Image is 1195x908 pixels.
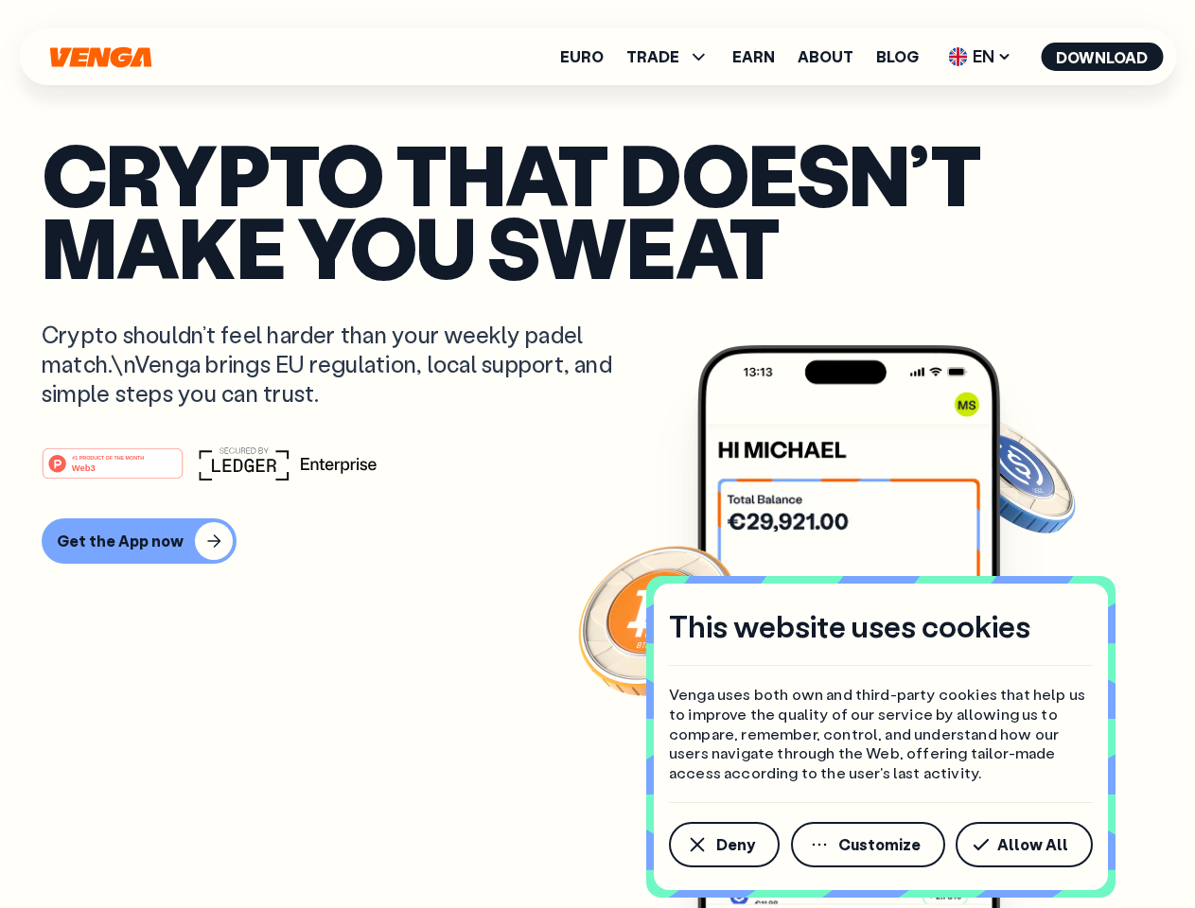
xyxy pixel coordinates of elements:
p: Venga uses both own and third-party cookies that help us to improve the quality of our service by... [669,685,1093,783]
img: Bitcoin [574,534,745,705]
button: Deny [669,822,780,867]
span: TRADE [626,45,710,68]
a: Euro [560,49,604,64]
button: Customize [791,822,945,867]
button: Allow All [956,822,1093,867]
img: flag-uk [948,47,967,66]
span: TRADE [626,49,679,64]
h4: This website uses cookies [669,606,1030,646]
p: Crypto shouldn’t feel harder than your weekly padel match.\nVenga brings EU regulation, local sup... [42,320,640,409]
a: #1 PRODUCT OF THE MONTHWeb3 [42,459,184,483]
svg: Home [47,46,153,68]
tspan: Web3 [72,462,96,472]
a: Get the App now [42,518,1153,564]
tspan: #1 PRODUCT OF THE MONTH [72,454,144,460]
a: Blog [876,49,919,64]
span: Allow All [997,837,1068,852]
button: Download [1041,43,1163,71]
span: Deny [716,837,755,852]
img: USDC coin [943,407,1080,543]
span: Customize [838,837,921,852]
p: Crypto that doesn’t make you sweat [42,137,1153,282]
a: Earn [732,49,775,64]
div: Get the App now [57,532,184,550]
button: Get the App now [42,518,237,564]
span: EN [941,42,1018,72]
a: About [798,49,853,64]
